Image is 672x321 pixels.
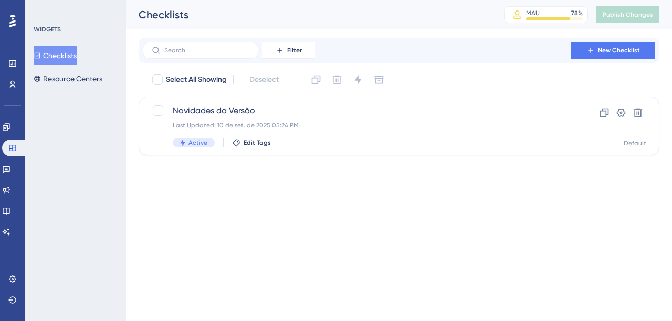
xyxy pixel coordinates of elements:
input: Search [164,47,249,54]
div: MAU [526,9,540,17]
span: New Checklist [598,46,640,55]
span: Novidades da Versão [173,104,541,117]
span: Select All Showing [166,73,227,86]
button: Publish Changes [596,6,659,23]
button: Filter [262,42,315,59]
span: Deselect [249,73,279,86]
button: Edit Tags [232,138,271,147]
span: Active [188,138,207,147]
div: WIDGETS [34,25,61,34]
button: Deselect [240,70,288,89]
div: Last Updated: 10 de set. de 2025 05:24 PM [173,121,541,130]
button: Checklists [34,46,77,65]
button: New Checklist [571,42,655,59]
span: Publish Changes [603,10,653,19]
div: 78 % [571,9,583,17]
button: Resource Centers [34,69,102,88]
div: Checklists [139,7,478,22]
div: Default [624,139,646,147]
span: Edit Tags [244,138,271,147]
span: Filter [287,46,302,55]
